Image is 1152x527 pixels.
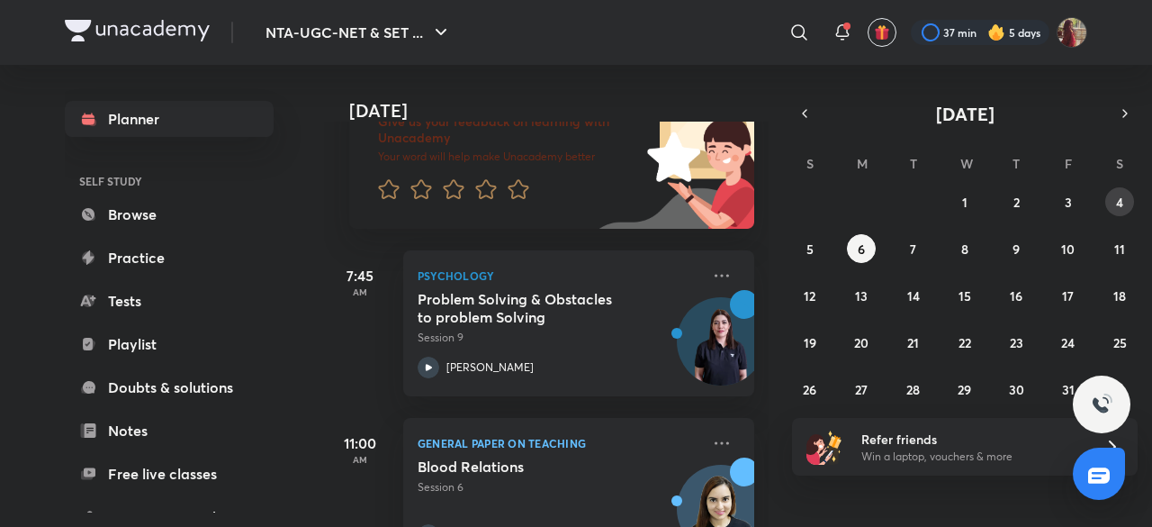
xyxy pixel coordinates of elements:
button: October 20, 2025 [847,328,876,357]
a: Company Logo [65,20,210,46]
button: October 21, 2025 [899,328,928,357]
a: Free live classes [65,456,274,492]
h4: [DATE] [349,100,772,122]
abbr: October 3, 2025 [1065,194,1072,211]
img: ttu [1091,394,1112,415]
abbr: October 17, 2025 [1062,287,1074,304]
button: October 11, 2025 [1105,234,1134,263]
button: October 13, 2025 [847,281,876,310]
abbr: October 29, 2025 [958,381,971,398]
a: Notes [65,413,274,449]
abbr: Saturday [1116,155,1123,172]
img: Srishti Sharma [1057,17,1087,48]
button: October 29, 2025 [950,375,979,404]
img: referral [806,429,842,465]
abbr: October 8, 2025 [961,241,968,258]
abbr: Tuesday [910,155,917,172]
a: Planner [65,101,274,137]
p: General Paper on Teaching [418,432,700,454]
button: [DATE] [817,101,1112,126]
abbr: Monday [857,155,868,172]
button: October 2, 2025 [1002,187,1030,216]
button: October 12, 2025 [796,281,824,310]
abbr: October 27, 2025 [855,381,868,398]
h6: Give us your feedback on learning with Unacademy [378,114,641,146]
abbr: October 5, 2025 [806,241,814,258]
img: feedback_image [586,85,754,229]
abbr: Friday [1065,155,1072,172]
abbr: October 15, 2025 [958,287,971,304]
h6: Refer friends [861,430,1083,449]
button: October 7, 2025 [899,234,928,263]
abbr: October 21, 2025 [907,334,919,351]
button: October 16, 2025 [1002,281,1030,310]
button: October 14, 2025 [899,281,928,310]
p: Your word will help make Unacademy better [378,150,641,164]
abbr: October 19, 2025 [804,334,816,351]
button: October 5, 2025 [796,234,824,263]
button: October 27, 2025 [847,375,876,404]
a: Practice [65,240,274,276]
span: [DATE] [936,102,994,126]
h6: SELF STUDY [65,166,274,196]
button: October 10, 2025 [1054,234,1083,263]
button: October 9, 2025 [1002,234,1030,263]
abbr: October 7, 2025 [910,241,916,258]
abbr: October 28, 2025 [906,381,920,398]
abbr: Wednesday [960,155,973,172]
button: October 18, 2025 [1105,281,1134,310]
abbr: October 13, 2025 [855,287,868,304]
abbr: October 6, 2025 [858,241,865,258]
abbr: October 1, 2025 [962,194,967,211]
abbr: October 30, 2025 [1009,381,1024,398]
p: Session 6 [418,479,700,495]
abbr: October 12, 2025 [804,287,815,304]
button: October 26, 2025 [796,375,824,404]
abbr: October 11, 2025 [1114,241,1125,258]
button: October 19, 2025 [796,328,824,357]
abbr: Sunday [806,155,814,172]
abbr: Thursday [1012,155,1020,172]
img: avatar [874,24,890,41]
img: streak [987,23,1005,41]
button: October 22, 2025 [950,328,979,357]
button: avatar [868,18,896,47]
abbr: October 24, 2025 [1061,334,1075,351]
button: October 6, 2025 [847,234,876,263]
abbr: October 10, 2025 [1061,241,1075,258]
img: Company Logo [65,20,210,41]
p: Psychology [418,265,700,286]
a: Browse [65,196,274,232]
button: October 23, 2025 [1002,328,1030,357]
button: October 31, 2025 [1054,375,1083,404]
abbr: October 20, 2025 [854,334,868,351]
button: October 28, 2025 [899,375,928,404]
p: AM [324,454,396,465]
button: October 30, 2025 [1002,375,1030,404]
a: Doubts & solutions [65,369,274,405]
abbr: October 16, 2025 [1010,287,1022,304]
abbr: October 18, 2025 [1113,287,1126,304]
h5: 7:45 [324,265,396,286]
a: Playlist [65,326,274,362]
abbr: October 22, 2025 [958,334,971,351]
button: October 4, 2025 [1105,187,1134,216]
button: October 25, 2025 [1105,328,1134,357]
h5: Blood Relations [418,458,642,476]
button: October 1, 2025 [950,187,979,216]
abbr: October 14, 2025 [907,287,920,304]
img: Avatar [678,307,764,394]
abbr: October 25, 2025 [1113,334,1127,351]
p: Win a laptop, vouchers & more [861,449,1083,465]
button: October 8, 2025 [950,234,979,263]
button: October 15, 2025 [950,281,979,310]
p: [PERSON_NAME] [446,359,534,376]
p: AM [324,286,396,297]
abbr: October 23, 2025 [1010,334,1023,351]
a: Tests [65,283,274,319]
abbr: October 2, 2025 [1013,194,1020,211]
abbr: October 9, 2025 [1012,241,1020,258]
button: October 3, 2025 [1054,187,1083,216]
p: Session 9 [418,330,700,346]
abbr: October 31, 2025 [1062,381,1075,398]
